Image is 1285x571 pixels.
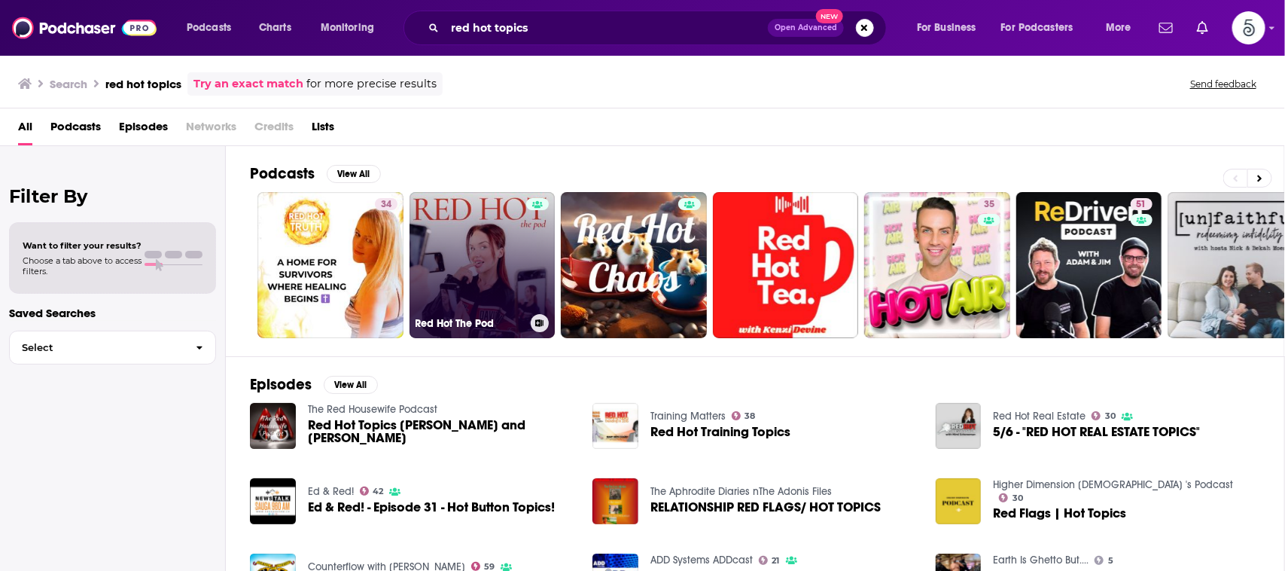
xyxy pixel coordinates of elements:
span: Want to filter your results? [23,240,142,251]
span: 42 [373,488,383,495]
span: 21 [772,557,780,564]
a: 5/6 - "RED HOT REAL ESTATE TOPICS" [993,426,1200,438]
a: All [18,115,32,145]
span: Choose a tab above to access filters. [23,255,142,276]
span: 5 [1108,557,1113,564]
span: Networks [186,115,236,145]
a: Higher Dimension Church 's Podcast [993,478,1233,491]
img: 5/6 - "RED HOT REAL ESTATE TOPICS" [936,403,982,449]
span: More [1106,17,1131,38]
a: 30 [999,493,1023,502]
a: Red Hot Training Topics [650,426,790,438]
a: Ed & Red! - Episode 31 - Hot Button Topics! [308,501,555,514]
a: Charts [249,16,300,40]
img: User Profile [1232,11,1265,44]
h2: Episodes [250,375,312,394]
h3: Search [50,77,87,91]
button: Select [9,331,216,365]
span: Select [10,343,184,353]
span: 34 [381,197,391,212]
img: Podchaser - Follow, Share and Rate Podcasts [12,14,157,42]
input: Search podcasts, credits, & more... [445,16,768,40]
a: 35 [864,192,1010,338]
span: Open Advanced [775,24,837,32]
a: 51 [1016,192,1162,338]
span: for more precise results [306,75,437,93]
a: 34 [375,198,397,210]
a: ADD Systems ADDcast [650,554,753,566]
span: For Podcasters [1001,17,1073,38]
span: Red Hot Topics [PERSON_NAME] and [PERSON_NAME] [308,419,575,444]
a: 30 [1092,411,1116,420]
button: Send feedback [1186,78,1261,90]
a: Red Hot The Pod [410,192,556,338]
a: PodcastsView All [250,164,381,183]
button: Open AdvancedNew [768,19,844,37]
img: RELATIONSHIP RED FLAGS/ HOT TOPICS [592,478,638,524]
span: For Business [917,17,976,38]
button: Show profile menu [1232,11,1265,44]
a: 51 [1131,198,1153,210]
a: Try an exact match [193,75,303,93]
a: Red Hot Topics Elliot Page and Amber Heard [308,419,575,444]
a: 21 [759,556,780,565]
button: View All [327,165,381,183]
span: New [816,9,843,23]
a: RELATIONSHIP RED FLAGS/ HOT TOPICS [650,501,881,514]
span: Charts [259,17,291,38]
h3: Red Hot The Pod [416,317,525,330]
img: Red Hot Training Topics [592,403,638,449]
a: The Red Housewife Podcast [308,403,437,416]
a: Show notifications dropdown [1153,15,1179,41]
a: EpisodesView All [250,375,378,394]
img: Red Hot Topics Elliot Page and Amber Heard [250,403,296,449]
span: 51 [1137,197,1146,212]
a: Episodes [119,115,168,145]
img: Ed & Red! - Episode 31 - Hot Button Topics! [250,478,296,524]
span: 30 [1105,413,1116,420]
span: Podcasts [187,17,231,38]
a: 5 [1095,556,1113,565]
a: 38 [732,411,756,420]
a: 59 [471,562,495,571]
a: Show notifications dropdown [1191,15,1214,41]
a: Ed & Red! [308,485,354,498]
a: Red Flags | Hot Topics [993,507,1126,520]
button: open menu [991,16,1095,40]
span: Monitoring [321,17,374,38]
p: Saved Searches [9,306,216,320]
a: Earth Is Ghetto But.... [993,554,1089,566]
a: Podcasts [50,115,101,145]
span: Credits [254,115,294,145]
a: 34 [257,192,403,338]
h2: Podcasts [250,164,315,183]
a: 35 [978,198,1000,210]
span: 35 [984,197,994,212]
span: 30 [1012,495,1023,502]
span: 38 [745,413,756,420]
button: open menu [176,16,251,40]
a: Lists [312,115,334,145]
button: open menu [906,16,995,40]
h2: Filter By [9,185,216,207]
img: Red Flags | Hot Topics [936,478,982,524]
span: 59 [484,563,495,570]
h3: red hot topics [105,77,181,91]
span: Logged in as Spiral5-G2 [1232,11,1265,44]
a: Red Hot Real Estate [993,410,1086,423]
